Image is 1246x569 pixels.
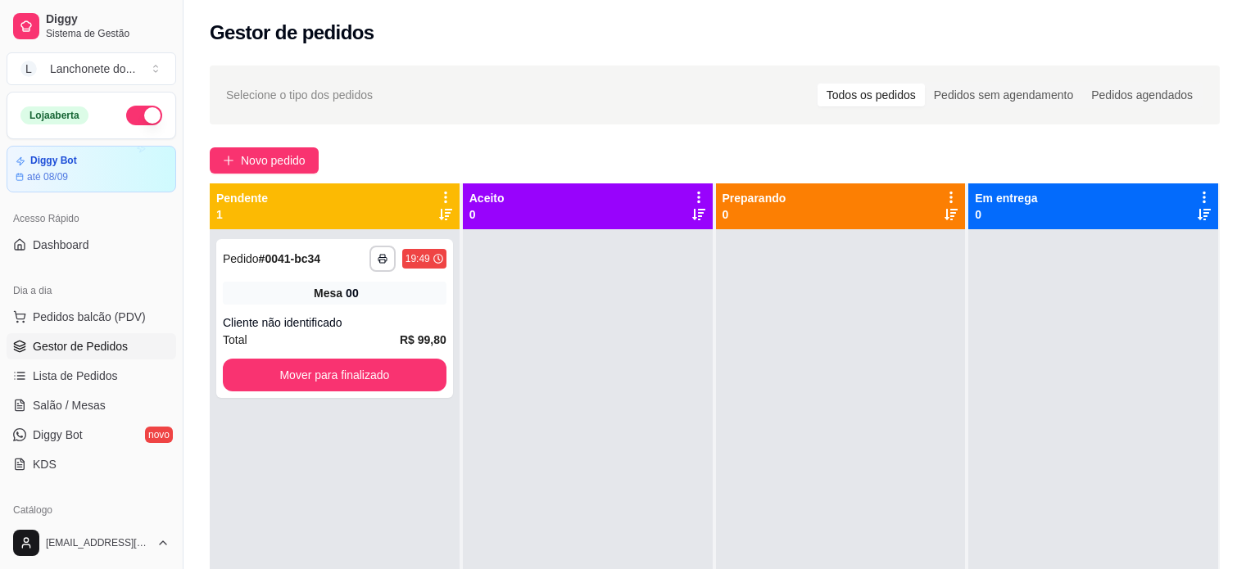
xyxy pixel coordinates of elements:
div: Lanchonete do ... [50,61,135,77]
a: Lista de Pedidos [7,363,176,389]
span: plus [223,155,234,166]
span: Novo pedido [241,151,306,169]
span: Pedido [223,252,259,265]
span: L [20,61,37,77]
div: Pedidos agendados [1082,84,1202,106]
button: Pedidos balcão (PDV) [7,304,176,330]
span: Selecione o tipo dos pedidos [226,86,373,104]
span: Sistema de Gestão [46,27,170,40]
div: Acesso Rápido [7,205,176,232]
p: Em entrega [975,190,1037,206]
div: Loja aberta [20,106,88,124]
div: Dia a dia [7,278,176,304]
p: Aceito [469,190,505,206]
p: 0 [975,206,1037,223]
div: Catálogo [7,497,176,523]
strong: R$ 99,80 [400,333,446,346]
h2: Gestor de pedidos [210,20,374,46]
p: 0 [723,206,786,223]
a: Gestor de Pedidos [7,333,176,359]
p: Pendente [216,190,268,206]
article: até 08/09 [27,170,68,183]
article: Diggy Bot [30,155,77,167]
a: DiggySistema de Gestão [7,7,176,46]
button: Select a team [7,52,176,85]
button: Mover para finalizado [223,359,446,391]
button: Alterar Status [126,106,162,125]
button: [EMAIL_ADDRESS][DOMAIN_NAME] [7,523,176,562]
a: Dashboard [7,232,176,258]
span: Mesa [314,285,342,301]
div: 00 [346,285,359,301]
div: 19:49 [406,252,430,265]
a: KDS [7,451,176,477]
span: Diggy [46,12,170,27]
a: Diggy Botaté 08/09 [7,146,176,192]
p: Preparando [723,190,786,206]
div: Pedidos sem agendamento [925,84,1082,106]
button: Novo pedido [210,147,319,174]
span: Lista de Pedidos [33,368,118,384]
span: Total [223,331,247,349]
p: 1 [216,206,268,223]
a: Salão / Mesas [7,392,176,418]
div: Cliente não identificado [223,314,446,331]
strong: # 0041-bc34 [259,252,321,265]
p: 0 [469,206,505,223]
span: Gestor de Pedidos [33,338,128,354]
span: Pedidos balcão (PDV) [33,309,146,325]
span: [EMAIL_ADDRESS][DOMAIN_NAME] [46,536,150,549]
div: Todos os pedidos [818,84,925,106]
span: Salão / Mesas [33,397,106,413]
span: Dashboard [33,237,89,253]
span: Diggy Bot [33,427,83,443]
span: KDS [33,456,57,472]
a: Diggy Botnovo [7,422,176,448]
